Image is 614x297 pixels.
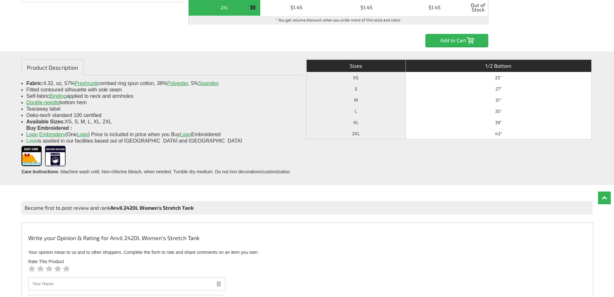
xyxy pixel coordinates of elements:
[167,81,188,86] a: Polyester
[405,106,591,117] td: 35"
[28,250,586,254] p: Your opinion mean to us and to other shoppers. Complete the form to rate and share comments on an...
[77,132,88,137] a: Logo
[598,191,611,204] a: Top
[26,138,38,144] a: Logo
[26,125,72,131] span: Buy Embroidered :
[26,93,296,99] li: Self-fabric applied to neck and armholes
[190,4,259,12] div: 2XL
[63,265,70,272] img: star5
[26,80,296,87] li: 4.32, oz, 57% combed ring spun cotton, 38% , 5%
[306,72,405,83] th: XS
[75,81,98,86] a: Preshrunk
[21,201,593,215] div: Become first to post review and rank
[250,5,256,11] img: This item is CLOSEOUT!
[306,106,405,117] th: L
[45,265,53,272] img: star3
[21,146,42,169] img: Easy Care
[306,117,405,128] th: XL
[45,146,66,169] img: Washing
[405,94,591,106] td: 31"
[21,169,61,174] strong: Care Instructions :
[26,132,38,137] a: Logo
[405,72,591,83] td: 25"
[49,93,66,99] a: Binding
[26,112,296,119] li: Oeko-tex® standard 100 certified
[198,81,218,86] a: Spandex
[26,119,296,125] li: XS, S, M, L, XL, 2XL
[28,259,586,264] label: Rate This Product
[110,205,194,211] b: Anvil 2420L Women's Stretch Tank
[180,132,191,137] a: Logo
[21,143,301,177] div: Machine wash cold. Non-chlorine bleach, when needed. Tumble dry medium. Do not iron decorations/c...
[54,265,61,272] img: star4
[37,265,44,272] img: star2
[425,34,488,47] input: Add to Cart
[470,1,486,14] span: Out of Stock
[306,83,405,94] th: S
[306,94,405,106] th: M
[405,60,591,72] th: 1/2 Bottom
[26,100,59,105] a: Double-needle
[405,83,591,94] td: 27"
[26,138,296,144] li: is applied in our facilities based out of [GEOGRAPHIC_DATA] and [GEOGRAPHIC_DATA]
[306,60,405,72] th: Sizes
[28,277,225,290] input: Your Name
[26,106,296,112] li: Tearaway label
[306,128,405,139] th: 2XL
[405,117,591,128] td: 39"
[26,131,296,138] li: (One ) Price is included in price when you Buy Embroidered
[405,128,591,139] td: 43"
[189,16,488,24] td: * You get volume discount when you order more of this style and color.
[26,81,43,86] span: Fabric:
[26,87,296,93] li: Fitted contoured silhouette with side seam
[26,119,65,124] span: Available Sizes:
[28,265,35,272] img: star1
[21,59,83,75] a: Product Description
[28,234,586,245] h3: Write your Opinion & Rating for Anvil 2420L Women's Stretch Tank
[26,99,296,106] li: bottom hem
[39,132,65,137] a: Embroidery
